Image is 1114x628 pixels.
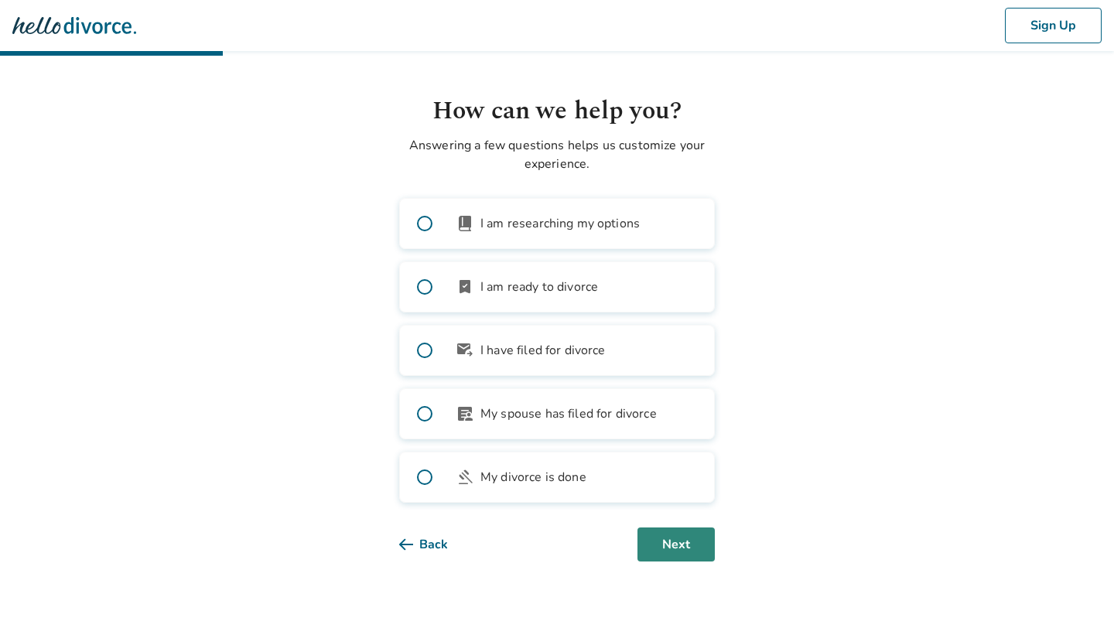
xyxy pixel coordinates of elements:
h1: How can we help you? [399,93,715,130]
span: article_person [456,404,474,423]
span: outgoing_mail [456,341,474,360]
span: My spouse has filed for divorce [480,404,657,423]
span: I am researching my options [480,214,640,233]
img: Hello Divorce Logo [12,10,136,41]
span: gavel [456,468,474,486]
span: book_2 [456,214,474,233]
button: Sign Up [1005,8,1102,43]
span: I have filed for divorce [480,341,606,360]
button: Back [399,527,473,561]
span: I am ready to divorce [480,278,598,296]
p: Answering a few questions helps us customize your experience. [399,136,715,173]
iframe: Chat Widget [1037,554,1114,628]
span: bookmark_check [456,278,474,296]
button: Next [637,527,715,561]
span: My divorce is done [480,468,586,486]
